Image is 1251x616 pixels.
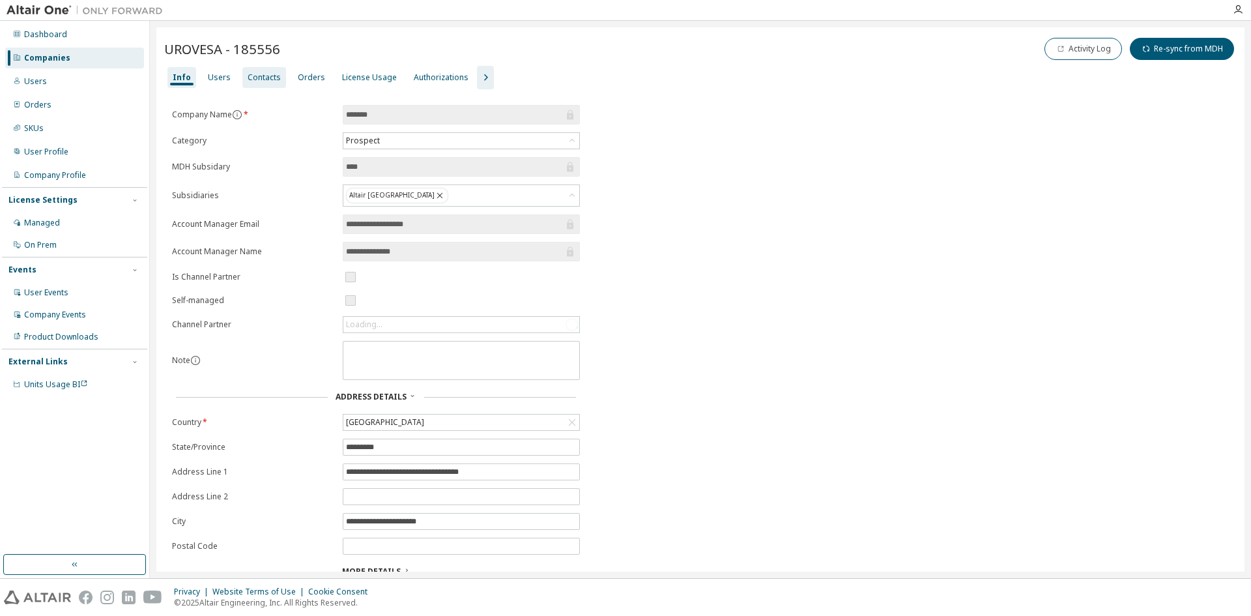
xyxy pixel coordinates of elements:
[7,4,169,17] img: Altair One
[24,332,98,342] div: Product Downloads
[79,591,93,604] img: facebook.svg
[342,72,397,83] div: License Usage
[172,110,335,120] label: Company Name
[172,541,335,551] label: Postal Code
[308,587,375,597] div: Cookie Consent
[24,170,86,181] div: Company Profile
[172,162,335,172] label: MDH Subsidary
[164,40,280,58] span: UROVESA - 185556
[172,442,335,452] label: State/Province
[8,265,36,275] div: Events
[172,467,335,477] label: Address Line 1
[24,53,70,63] div: Companies
[344,134,382,148] div: Prospect
[24,29,67,40] div: Dashboard
[172,136,335,146] label: Category
[298,72,325,83] div: Orders
[24,123,44,134] div: SKUs
[343,185,579,206] div: Altair [GEOGRAPHIC_DATA]
[24,76,47,87] div: Users
[24,218,60,228] div: Managed
[24,100,51,110] div: Orders
[8,195,78,205] div: License Settings
[24,287,68,298] div: User Events
[122,591,136,604] img: linkedin.svg
[172,190,335,201] label: Subsidiaries
[172,491,335,502] label: Address Line 2
[172,355,190,366] label: Note
[172,319,335,330] label: Channel Partner
[174,587,212,597] div: Privacy
[248,72,281,83] div: Contacts
[232,110,242,120] button: information
[172,417,335,428] label: Country
[343,415,579,430] div: [GEOGRAPHIC_DATA]
[344,415,426,430] div: [GEOGRAPHIC_DATA]
[336,391,407,402] span: Address Details
[1044,38,1122,60] button: Activity Log
[24,240,57,250] div: On Prem
[414,72,468,83] div: Authorizations
[24,379,88,390] span: Units Usage BI
[24,310,86,320] div: Company Events
[346,188,448,203] div: Altair [GEOGRAPHIC_DATA]
[173,72,191,83] div: Info
[172,295,335,306] label: Self-managed
[100,591,114,604] img: instagram.svg
[172,272,335,282] label: Is Channel Partner
[174,597,375,608] p: © 2025 Altair Engineering, Inc. All Rights Reserved.
[4,591,71,604] img: altair_logo.svg
[346,319,382,330] div: Loading...
[24,147,68,157] div: User Profile
[190,355,201,366] button: information
[172,516,335,527] label: City
[172,246,335,257] label: Account Manager Name
[8,357,68,367] div: External Links
[172,219,335,229] label: Account Manager Email
[208,72,231,83] div: Users
[343,133,579,149] div: Prospect
[343,317,579,332] div: Loading...
[1130,38,1234,60] button: Re-sync from MDH
[143,591,162,604] img: youtube.svg
[212,587,308,597] div: Website Terms of Use
[342,566,401,577] span: More Details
